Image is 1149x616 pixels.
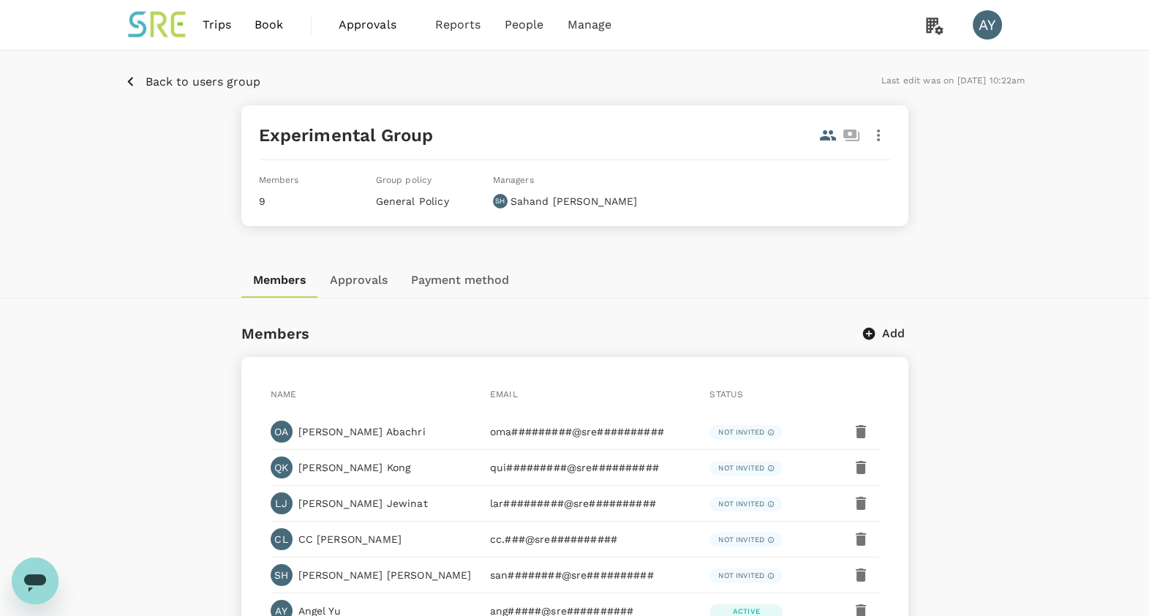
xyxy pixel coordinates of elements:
[255,16,284,34] span: Book
[862,325,908,342] button: Add
[567,16,611,34] span: Manage
[271,564,293,586] div: SH
[490,460,693,475] p: qui#########@sre##########
[298,424,426,439] p: [PERSON_NAME] Abachri
[493,175,534,185] span: Managers
[271,457,293,478] div: QK
[511,194,638,209] p: Sahand [PERSON_NAME]
[241,322,310,345] h6: Members
[709,389,743,399] span: Status
[376,194,481,209] p: General Policy
[718,462,764,473] p: Not invited
[339,16,412,34] span: Approvals
[882,325,905,342] p: Add
[241,263,318,298] button: Members
[718,534,764,545] p: Not invited
[271,528,293,550] div: CL
[298,532,402,546] p: CC [PERSON_NAME]
[490,532,693,546] p: cc.###@sre##########
[881,75,1025,86] span: Last edit was on [DATE] 10:22am
[271,389,297,399] span: Name
[271,492,293,514] div: LJ
[318,263,399,298] button: Approvals
[490,389,518,399] span: Email
[490,424,693,439] p: oma#########@sre##########
[146,73,260,91] p: Back to users group
[124,9,192,41] img: Synera Renewable Energy
[298,496,428,511] p: [PERSON_NAME] Jewinat
[298,460,411,475] p: [PERSON_NAME] Kong
[435,16,481,34] span: Reports
[490,496,693,511] p: lar#########@sre##########
[718,498,764,509] p: Not invited
[718,570,764,581] p: Not invited
[298,568,472,582] p: [PERSON_NAME] [PERSON_NAME]
[376,175,432,185] span: Group policy
[399,263,521,298] button: Payment method
[259,175,299,185] span: Members
[259,194,364,209] p: 9
[718,427,764,437] p: Not invited
[505,16,544,34] span: People
[271,421,293,443] div: OA
[203,16,231,34] span: Trips
[493,194,508,209] div: SH
[12,557,59,604] iframe: Button to launch messaging window
[259,124,434,147] h5: Experimental Group
[490,568,693,582] p: san########@sre##########
[973,10,1002,40] div: AY
[124,72,260,91] button: Back to users group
